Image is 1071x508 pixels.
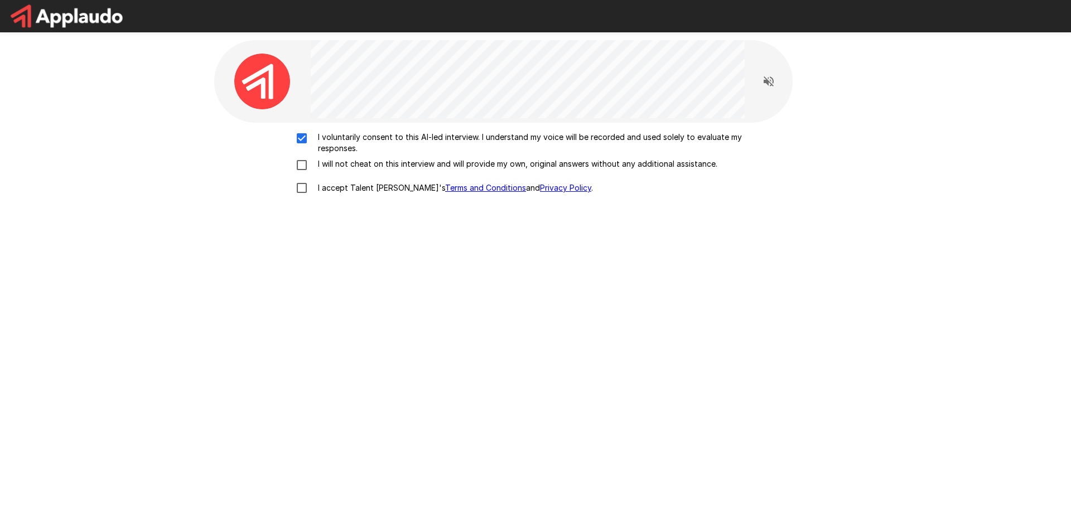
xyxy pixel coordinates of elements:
a: Privacy Policy [540,183,591,192]
p: I voluntarily consent to this AI-led interview. I understand my voice will be recorded and used s... [313,132,781,154]
p: I will not cheat on this interview and will provide my own, original answers without any addition... [313,158,717,170]
img: applaudo_avatar.png [234,54,290,109]
a: Terms and Conditions [445,183,526,192]
p: I accept Talent [PERSON_NAME]'s and . [313,182,593,193]
button: Read questions aloud [758,70,780,93]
